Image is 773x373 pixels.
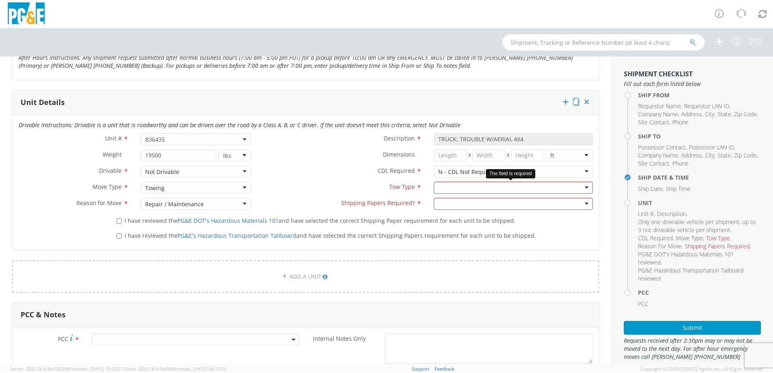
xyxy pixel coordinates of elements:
[734,151,757,159] span: Zip Code
[503,34,705,50] input: Shipment, Tracking or Reference Number (at least 4 chars)
[705,110,716,118] li: ,
[672,159,689,167] span: Phone
[624,80,761,88] span: Fill out each form listed below
[638,118,670,126] li: ,
[103,151,122,158] span: Weight
[638,185,663,193] span: Ship Date
[125,232,536,239] span: I have reviewed the and have selected the correct Shipping Papers requirement for each unit to be...
[706,234,731,242] li: ,
[638,200,761,206] h4: Unit
[734,110,757,118] span: Zip Code
[638,143,686,151] span: Possessor Contact
[638,234,674,242] li: ,
[689,143,734,151] span: Possessor LAN ID
[341,199,415,207] span: Shipping Papers Required?
[684,102,731,110] li: ,
[435,366,454,372] a: Feedback
[638,102,681,110] span: Requestor Name
[734,110,758,118] li: ,
[105,134,122,142] span: Unit #
[638,250,759,266] li: ,
[638,210,655,218] li: ,
[638,174,761,180] h4: Ship Date & Time
[624,69,693,78] strong: Shipment Checklist
[657,210,687,218] li: ,
[21,98,65,107] h3: Unit Details
[718,151,731,159] span: State
[638,300,648,308] span: PCC
[705,110,714,118] span: City
[689,143,735,151] li: ,
[681,151,703,159] li: ,
[467,149,473,161] span: X
[6,2,46,26] img: pge-logo-06675f144f4cfa6a6814.png
[76,199,122,207] span: Reason for Move
[511,149,544,161] input: Height
[124,366,226,372] span: Client: 2025.18.0-0e69584
[638,266,743,282] span: PG&E Hazardous Transportation Tailboard reviewed
[624,321,761,335] button: Submit
[378,167,415,174] span: CDL Required
[681,110,703,118] li: ,
[638,218,759,234] li: ,
[638,242,682,250] span: Reason For Move
[672,118,689,126] span: Phone
[19,121,460,129] i: Drivable Instructions: Drivable is a unit that is roadworthy and can be driven over the road by a...
[705,151,716,159] li: ,
[384,134,415,142] span: Description
[438,168,496,176] div: N - CDL Not Required
[145,168,179,176] div: Not Drivable
[638,234,673,242] span: CDL Required
[93,183,122,191] span: Move Type
[389,183,415,191] span: Tow Type
[638,185,664,193] li: ,
[718,110,731,118] span: State
[638,102,682,110] li: ,
[657,210,686,218] span: Description
[116,218,122,224] input: I have reviewed thePG&E DOT's Hazardous Materials 101and have selected the correct Shipping Paper...
[141,133,251,145] span: B36435
[638,218,756,234] span: Only one driveable vehicle per shipment, up to 3 not driveable vehicle per shipment
[177,232,296,239] a: PG&E's Hazardous Transportation Tailboard
[19,54,573,69] i: After Hours Instructions: Any shipment request submitted after normal business hours (7:00 am - 5...
[681,151,702,159] span: Address
[640,366,763,372] span: Copyright © [DATE]-[DATE] Agistix Inc., All Rights Reserved
[177,217,279,224] a: PG&E DOT's Hazardous Materials 101
[638,250,734,266] span: PG&E DOT's Hazardous Materials 101 reviewed
[10,366,122,372] span: Server: 2025.18.0-4e47823f9d1
[383,151,415,158] span: Dimensions
[734,151,758,159] li: ,
[638,210,654,218] span: Unit #
[705,151,714,159] span: City
[638,151,679,159] li: ,
[12,260,599,293] a: ADD A UNIT
[676,234,704,242] li: ,
[434,149,467,161] input: Length
[638,110,678,118] span: Company Name
[638,151,678,159] span: Company Name
[73,366,122,372] span: master, [DATE] 10:23:21
[412,366,429,372] a: Support
[638,143,687,151] li: ,
[685,242,750,250] span: Shipping Papers Required
[638,242,683,250] li: ,
[176,366,226,372] span: master, [DATE] 08:10:29
[718,151,732,159] li: ,
[638,133,761,139] h4: Ship To
[145,136,246,143] span: B36435
[685,242,751,250] li: ,
[666,185,691,193] span: Ship Time
[58,335,68,343] span: PCC
[638,159,669,167] span: Site Contact
[99,167,122,174] span: Drivable
[313,335,366,342] span: Internal Notes Only
[638,289,761,295] h4: PCC
[676,234,703,242] span: Move Type
[145,184,165,192] div: Towing
[21,311,65,319] h3: PCC & Notes
[472,149,505,161] input: Width
[706,234,730,242] span: Tow Type
[116,233,122,239] input: I have reviewed thePG&E's Hazardous Transportation Tailboardand have selected the correct Shippin...
[125,217,515,224] span: I have reviewed the and have selected the correct Shipping Paper requirement for each unit to be ...
[638,118,669,126] span: Site Contact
